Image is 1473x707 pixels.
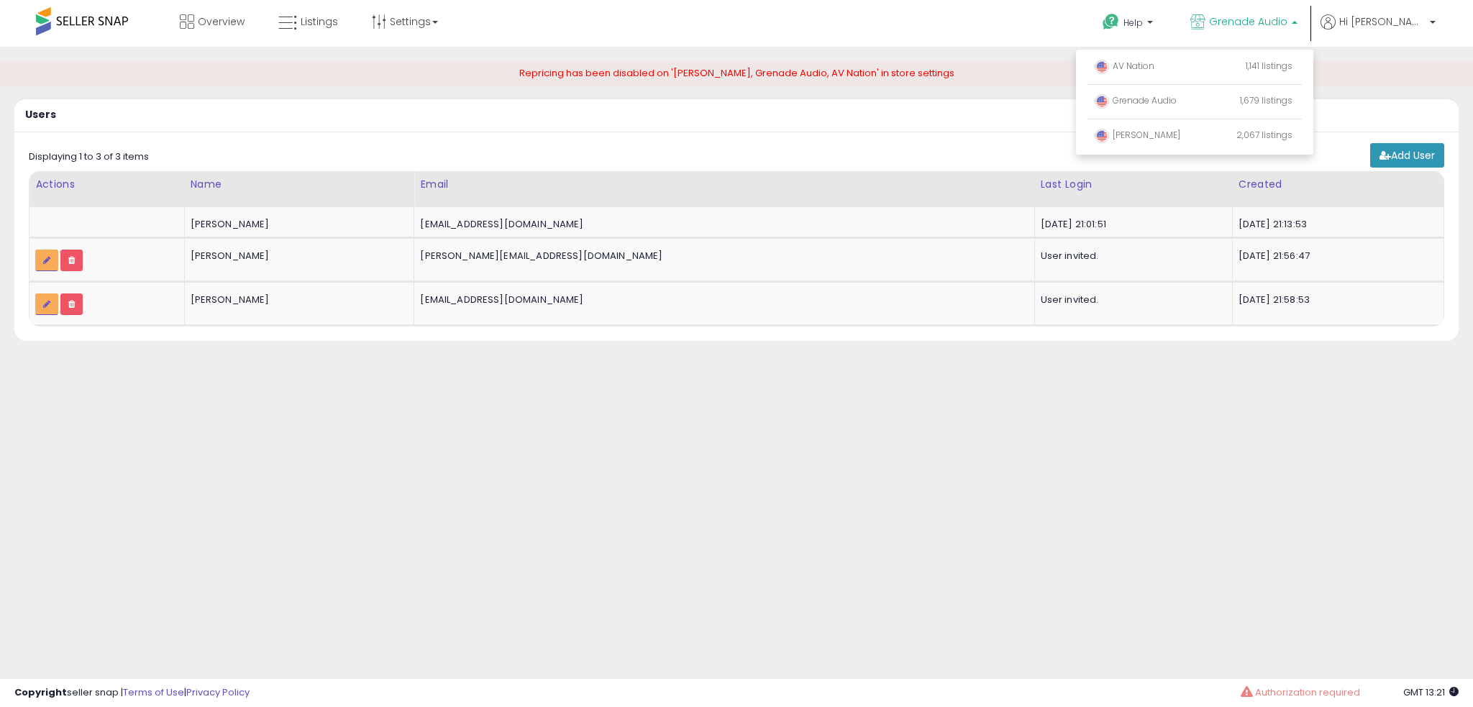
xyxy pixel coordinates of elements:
[191,177,409,192] div: Name
[1123,17,1143,29] span: Help
[301,14,338,29] span: Listings
[420,250,1023,263] div: [PERSON_NAME][EMAIL_ADDRESS][DOMAIN_NAME]
[1095,94,1177,106] span: Grenade Audio
[1095,129,1180,141] span: [PERSON_NAME]
[1095,60,1154,72] span: AV Nation
[1041,177,1226,192] div: Last Login
[1236,129,1292,141] span: 2,067 listings
[191,218,403,231] div: [PERSON_NAME]
[123,685,184,699] a: Terms of Use
[191,250,403,263] div: [PERSON_NAME]
[1370,143,1444,168] a: Add User
[519,66,954,80] span: Repricing has been disabled on '[PERSON_NAME], Grenade Audio, AV Nation' in store settings
[186,685,250,699] a: Privacy Policy
[25,109,56,120] h5: Users
[1041,218,1221,231] div: [DATE] 21:01:51
[1240,94,1292,106] span: 1,679 listings
[198,14,245,29] span: Overview
[1239,218,1433,231] div: [DATE] 21:13:53
[14,686,250,700] div: seller snap | |
[1239,293,1433,306] div: [DATE] 21:58:53
[1209,14,1287,29] span: Grenade Audio
[420,293,1023,306] div: [EMAIL_ADDRESS][DOMAIN_NAME]
[1095,94,1109,109] img: usa.png
[1239,177,1438,192] div: Created
[1102,13,1120,31] i: Get Help
[1095,129,1109,143] img: usa.png
[1041,293,1221,306] div: User invited.
[1321,14,1436,47] a: Hi [PERSON_NAME]
[1041,250,1221,263] div: User invited.
[420,218,1023,231] div: [EMAIL_ADDRESS][DOMAIN_NAME]
[1339,14,1426,29] span: Hi [PERSON_NAME]
[1246,60,1292,72] span: 1,141 listings
[191,293,403,306] div: [PERSON_NAME]
[35,177,178,192] div: Actions
[1095,60,1109,74] img: usa.png
[1239,250,1433,263] div: [DATE] 21:56:47
[29,150,149,164] div: Displaying 1 to 3 of 3 items
[14,685,67,699] strong: Copyright
[1091,2,1167,47] a: Help
[1403,685,1459,699] span: 2025-08-14 13:21 GMT
[1255,685,1360,699] span: Authorization required
[420,177,1028,192] div: Email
